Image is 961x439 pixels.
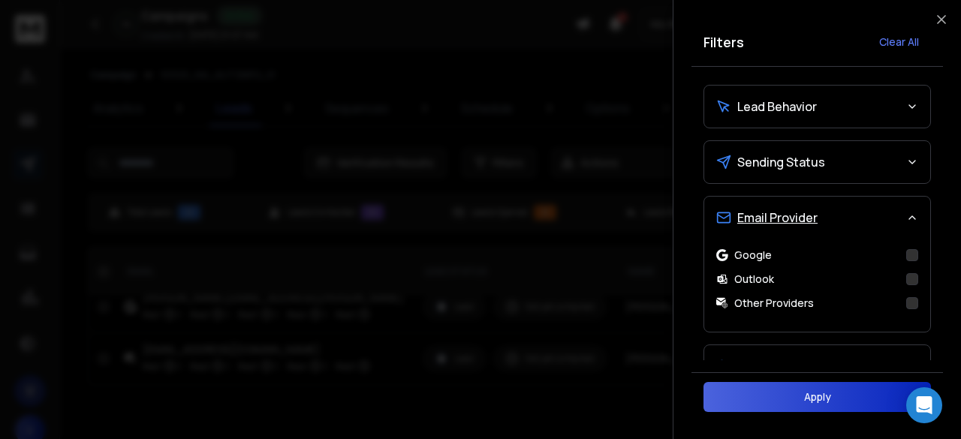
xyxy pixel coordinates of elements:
[737,153,825,171] span: Sending Status
[704,141,930,183] button: Sending Status
[704,345,930,387] button: Lead Status
[703,32,744,53] h2: Filters
[737,98,817,116] span: Lead Behavior
[704,197,930,239] button: Email Provider
[734,296,814,311] p: Other Providers
[867,27,931,57] button: Clear All
[737,357,806,375] span: Lead Status
[734,248,772,263] p: Google
[703,382,931,412] button: Apply
[704,239,930,332] div: Email Provider
[734,272,774,287] p: Outlook
[906,387,942,423] div: Open Intercom Messenger
[704,86,930,128] button: Lead Behavior
[737,209,818,227] span: Email Provider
